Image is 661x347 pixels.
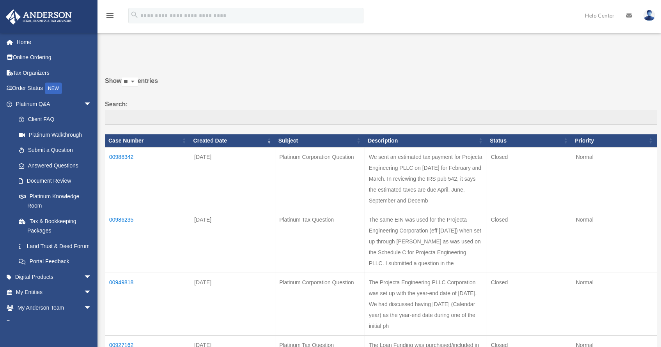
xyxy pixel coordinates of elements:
a: Land Trust & Deed Forum [11,238,99,254]
a: Submit a Question [11,143,99,158]
td: 00988342 [105,147,190,210]
td: Platinum Tax Question [275,210,365,273]
a: My Documentsarrow_drop_down [5,315,103,331]
td: Normal [572,210,657,273]
th: Subject: activate to sort column ascending [275,134,365,147]
a: My Anderson Teamarrow_drop_down [5,300,103,315]
a: Platinum Knowledge Room [11,188,99,213]
a: My Entitiesarrow_drop_down [5,285,103,300]
label: Show entries [105,76,657,94]
td: Platinum Corporation Question [275,147,365,210]
a: Platinum Walkthrough [11,127,99,143]
td: Closed [487,273,572,335]
td: Platinum Corporation Question [275,273,365,335]
td: The Projecta Engineering PLLC Corporation was set up with the year-end date of [DATE]. We had dis... [365,273,487,335]
th: Description: activate to sort column ascending [365,134,487,147]
td: Closed [487,210,572,273]
a: menu [105,14,115,20]
td: Normal [572,273,657,335]
i: menu [105,11,115,20]
i: search [130,11,139,19]
a: Tax Organizers [5,65,103,81]
span: arrow_drop_down [84,315,99,331]
a: Tax & Bookkeeping Packages [11,213,99,238]
th: Status: activate to sort column ascending [487,134,572,147]
span: arrow_drop_down [84,96,99,112]
th: Created Date: activate to sort column ascending [190,134,275,147]
th: Priority: activate to sort column ascending [572,134,657,147]
select: Showentries [122,78,138,86]
td: [DATE] [190,147,275,210]
th: Case Number: activate to sort column ascending [105,134,190,147]
td: Closed [487,147,572,210]
img: Anderson Advisors Platinum Portal [4,9,74,25]
a: Online Ordering [5,50,103,65]
td: [DATE] [190,273,275,335]
div: NEW [45,83,62,94]
a: Order StatusNEW [5,81,103,97]
td: 00986235 [105,210,190,273]
td: We sent an estimated tax payment for Projecta Engineering PLLC on [DATE] for February and March. ... [365,147,487,210]
img: User Pic [643,10,655,21]
label: Search: [105,99,657,125]
a: Home [5,34,103,50]
span: arrow_drop_down [84,285,99,301]
a: Client FAQ [11,112,99,127]
td: The same EIN was used for the Projecta Engineering Corporation (eff [DATE]) when set up through [... [365,210,487,273]
td: 00949818 [105,273,190,335]
td: [DATE] [190,210,275,273]
span: arrow_drop_down [84,269,99,285]
span: arrow_drop_down [84,300,99,316]
input: Search: [105,110,657,125]
a: Platinum Q&Aarrow_drop_down [5,96,99,112]
a: Answered Questions [11,158,96,173]
a: Document Review [11,173,99,189]
td: Normal [572,147,657,210]
a: Digital Productsarrow_drop_down [5,269,103,285]
a: Portal Feedback [11,254,99,269]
